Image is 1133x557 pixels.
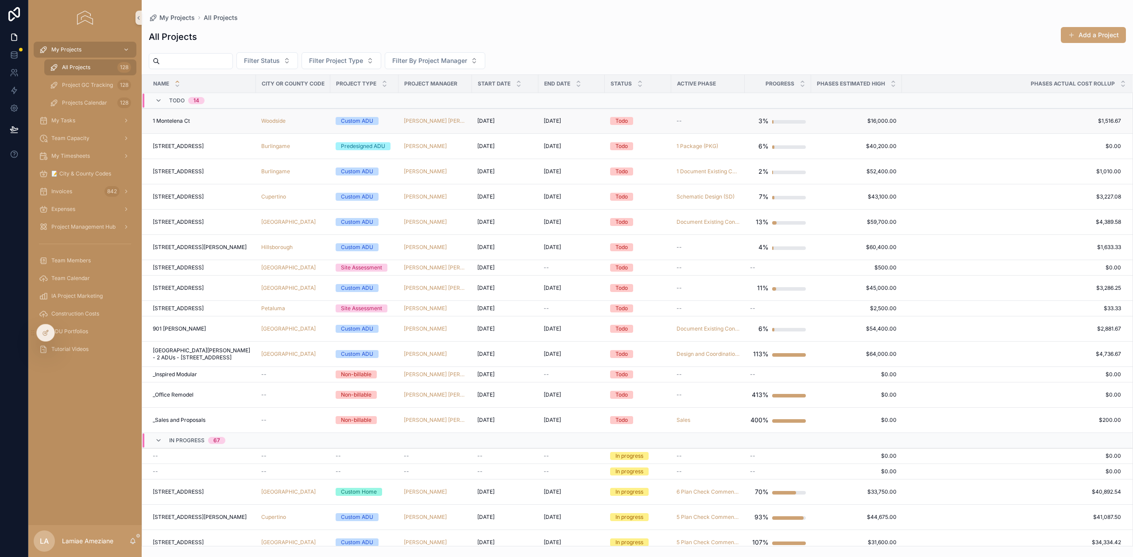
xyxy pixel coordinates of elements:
div: Todo [615,304,628,312]
span: -- [677,264,682,271]
span: Filter Status [244,56,280,65]
a: Schematic Design (SD) [677,193,735,200]
span: $2,881.67 [902,325,1121,332]
a: [DATE] [477,244,533,251]
a: $43,100.00 [816,193,897,200]
span: [PERSON_NAME] [404,325,447,332]
span: -- [677,284,682,292]
a: IA Project Marketing [34,288,136,304]
a: 6% [750,320,806,338]
div: Todo [615,218,628,226]
div: Todo [615,243,628,251]
a: [PERSON_NAME] [404,168,447,175]
a: Todo [610,117,666,125]
a: My Projects [149,13,195,22]
a: [STREET_ADDRESS][PERSON_NAME] [153,244,251,251]
a: 1 Document Existing Conditions (DEC) [677,168,739,175]
span: [DATE] [544,325,561,332]
a: $45,000.00 [816,284,897,292]
a: [GEOGRAPHIC_DATA] [261,264,316,271]
span: Team Members [51,257,91,264]
div: 3% [758,112,769,130]
a: $1,516.67 [902,117,1121,125]
div: 128 [117,62,131,73]
div: 13% [756,213,769,231]
a: -- [677,305,739,312]
a: 1 Package (PKG) [677,143,739,150]
span: [DATE] [477,218,495,226]
a: [PERSON_NAME] [PERSON_NAME] [404,284,467,292]
span: [STREET_ADDRESS] [153,193,204,200]
div: 842 [104,186,120,197]
span: Projects Calendar [62,99,107,106]
a: My Timesheets [34,148,136,164]
a: [PERSON_NAME] [404,193,467,200]
span: [DATE] [477,264,495,271]
a: My Projects [34,42,136,58]
div: Custom ADU [341,218,373,226]
a: [DATE] [544,218,599,226]
a: 1 Montelena Ct [153,117,251,125]
a: [DATE] [544,244,599,251]
a: Expenses [34,201,136,217]
span: ADU Portfolios [51,328,88,335]
a: [STREET_ADDRESS] [153,264,251,271]
a: $52,400.00 [816,168,897,175]
span: [PERSON_NAME] [PERSON_NAME] [404,117,467,125]
a: Site Assessment [336,264,393,272]
span: [DATE] [544,193,561,200]
a: Petaluma [261,305,325,312]
span: Woodside [261,117,286,125]
span: My Projects [159,13,195,22]
span: Filter Project Type [309,56,363,65]
a: [DATE] [544,143,599,150]
a: [DATE] [477,193,533,200]
a: Projects Calendar128 [44,95,136,111]
span: 📝 City & County Codes [51,170,111,177]
a: Woodside [261,117,325,125]
span: Filter By Project Manager [392,56,467,65]
span: $59,700.00 [816,218,897,226]
button: Select Button [385,52,485,69]
span: -- [677,117,682,125]
div: Site Assessment [341,264,382,272]
a: Custom ADU [336,167,393,175]
a: My Tasks [34,113,136,129]
span: $33.33 [902,305,1121,312]
a: $1,633.33 [902,244,1121,251]
a: [DATE] [544,325,599,332]
span: [PERSON_NAME] [404,305,447,312]
div: Todo [615,284,628,292]
button: Add a Project [1061,27,1126,43]
div: Site Assessment [341,304,382,312]
a: [GEOGRAPHIC_DATA] [261,264,325,271]
a: [PERSON_NAME] [404,305,467,312]
a: $0.00 [902,143,1121,150]
span: [STREET_ADDRESS][PERSON_NAME] [153,244,247,251]
span: [PERSON_NAME] [PERSON_NAME] [404,264,467,271]
div: Predesigned ADU [341,142,385,150]
span: $4,389.58 [902,218,1121,226]
a: $500.00 [816,264,897,271]
a: Custom ADU [336,243,393,251]
a: [PERSON_NAME] [404,193,447,200]
a: [DATE] [477,143,533,150]
div: 2% [758,163,769,180]
a: All Projects128 [44,59,136,75]
span: Document Existing Conditions (DEC) [677,218,739,226]
a: $16,000.00 [816,117,897,125]
a: [PERSON_NAME] [404,244,467,251]
a: [PERSON_NAME] [404,218,467,226]
a: $2,500.00 [816,305,897,312]
a: Cupertino [261,193,286,200]
a: -- [677,244,739,251]
a: Burlingame [261,143,290,150]
a: Burlingame [261,143,325,150]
